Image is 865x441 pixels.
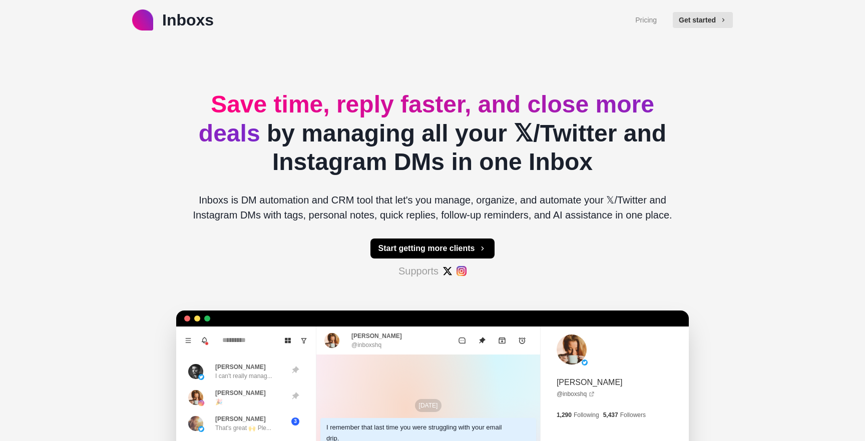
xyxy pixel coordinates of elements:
[452,330,472,350] button: Mark as unread
[291,417,299,425] span: 3
[351,340,381,349] p: @inboxshq
[415,399,442,412] p: [DATE]
[324,333,339,348] img: picture
[184,192,681,222] p: Inboxs is DM automation and CRM tool that let's you manage, organize, and automate your 𝕏/Twitter...
[199,91,654,146] span: Save time, reply faster, and close more deals
[132,9,153,30] img: logo
[557,389,595,398] a: @inboxshq
[188,416,203,431] img: picture
[215,423,271,432] p: That's great 🙌 Ple...
[188,364,203,379] img: picture
[198,400,204,406] img: picture
[472,330,492,350] button: Unpin
[198,426,204,432] img: picture
[574,410,599,419] p: Following
[620,410,646,419] p: Followers
[443,266,453,276] img: #
[215,362,266,371] p: [PERSON_NAME]
[351,331,402,340] p: [PERSON_NAME]
[398,263,439,278] p: Supports
[132,8,214,32] a: logoInboxs
[188,390,203,405] img: picture
[196,332,212,348] button: Notifications
[492,330,512,350] button: Archive
[557,334,587,364] img: picture
[162,8,214,32] p: Inboxs
[673,12,733,28] button: Get started
[635,15,657,25] a: Pricing
[582,359,588,365] img: picture
[184,90,681,176] h2: by managing all your 𝕏/Twitter and Instagram DMs in one Inbox
[370,238,495,258] button: Start getting more clients
[180,332,196,348] button: Menu
[603,410,618,419] p: 5,437
[457,266,467,276] img: #
[215,388,266,397] p: [PERSON_NAME]
[512,330,532,350] button: Add reminder
[215,371,272,380] p: I can't really manag...
[557,376,623,388] p: [PERSON_NAME]
[557,410,572,419] p: 1,290
[215,397,223,406] p: 🎉
[296,332,312,348] button: Show unread conversations
[215,414,266,423] p: [PERSON_NAME]
[198,374,204,380] img: picture
[280,332,296,348] button: Board View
